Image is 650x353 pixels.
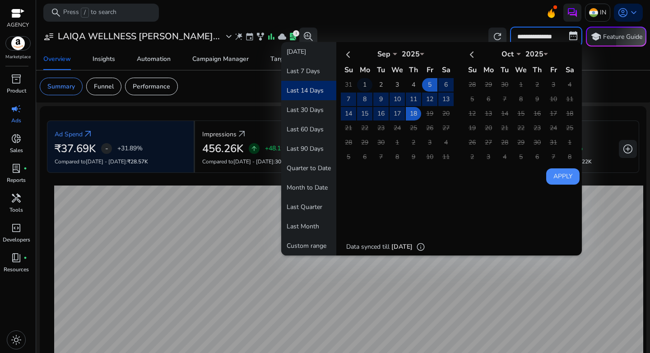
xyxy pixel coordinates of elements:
[11,103,22,114] span: campaign
[202,158,334,166] p: Compared to :
[192,56,249,62] div: Campaign Manager
[270,56,341,62] div: Targets & Search Terms
[11,74,22,84] span: inventory_2
[55,130,83,139] p: Ad Spend
[6,37,30,50] img: amazon.svg
[4,265,29,274] p: Resources
[281,61,336,81] button: Last 7 Days
[370,49,397,59] div: Sep
[83,129,93,139] a: arrow_outward
[590,31,601,42] span: school
[622,144,633,154] span: add_circle
[23,167,27,170] span: fiber_manual_record
[47,82,75,91] p: Summary
[11,223,22,233] span: code_blocks
[63,8,116,18] p: Press to search
[9,206,23,214] p: Tools
[281,197,336,217] button: Last Quarter
[281,100,336,120] button: Last 30 Days
[281,217,336,236] button: Last Month
[81,8,89,18] span: /
[43,31,54,42] span: user_attributes
[7,21,29,29] p: AGENCY
[288,32,297,41] span: lab_profile
[133,82,170,91] p: Performance
[397,49,424,59] div: 2025
[117,145,143,152] p: +31.89%
[93,56,115,62] div: Insights
[3,236,30,244] p: Developers
[617,7,628,18] span: account_circle
[94,82,114,91] p: Funnel
[11,252,22,263] span: book_4
[23,256,27,260] span: fiber_manual_record
[7,176,26,184] p: Reports
[11,334,22,345] span: light_mode
[223,31,234,42] span: expand_more
[281,139,336,158] button: Last 90 Days
[11,116,21,125] p: Ads
[233,158,274,165] span: [DATE] - [DATE]
[7,87,26,95] p: Product
[281,236,336,255] button: Custom range
[346,242,390,252] p: Data synced till
[58,31,220,42] h3: LAIQA WELLNESS [PERSON_NAME]...
[586,27,646,46] button: schoolFeature Guide
[55,158,186,166] p: Compared to :
[137,56,171,62] div: Automation
[202,130,237,139] p: Impressions
[521,49,548,59] div: 2025
[265,145,287,152] p: +48.1%
[51,7,61,18] span: search
[281,81,336,100] button: Last 14 Days
[251,145,258,152] span: arrow_upward
[281,120,336,139] button: Last 60 Days
[237,129,247,139] a: arrow_outward
[488,28,506,46] button: refresh
[105,143,108,154] span: -
[603,33,642,42] p: Feature Guide
[11,133,22,144] span: donut_small
[5,54,31,60] p: Marketplace
[293,30,299,37] div: 1
[234,32,243,41] span: wand_stars
[278,32,287,41] span: cloud
[619,140,637,158] button: add_circle
[391,242,413,252] p: [DATE]
[281,42,336,61] button: [DATE]
[55,142,96,155] h2: ₹37.69K
[256,32,265,41] span: family_history
[43,56,71,62] div: Overview
[86,158,126,165] span: [DATE] - [DATE]
[303,31,314,42] span: search_insights
[628,7,639,18] span: keyboard_arrow_down
[589,8,598,17] img: in.svg
[275,158,296,165] span: 308.06K
[10,146,23,154] p: Sales
[11,193,22,204] span: handyman
[600,5,606,20] p: IN
[416,242,425,251] span: info
[281,178,336,197] button: Month to Date
[546,168,580,185] button: Apply
[494,49,521,59] div: Oct
[11,163,22,174] span: lab_profile
[127,158,148,165] span: ₹28.57K
[281,158,336,178] button: Quarter to Date
[267,32,276,41] span: bar_chart
[245,32,254,41] span: event
[299,28,317,46] button: search_insights
[202,142,243,155] h2: 456.26K
[492,31,503,42] span: refresh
